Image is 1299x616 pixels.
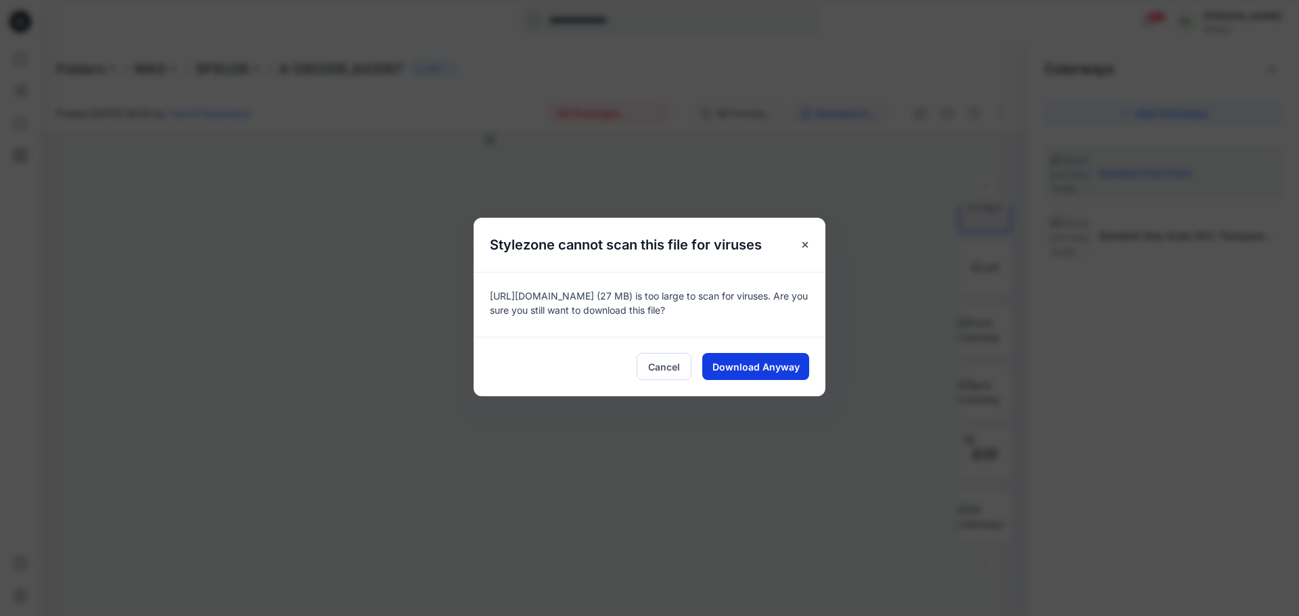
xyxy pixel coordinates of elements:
span: Cancel [648,360,680,374]
button: Download Anyway [702,353,809,380]
div: [URL][DOMAIN_NAME] (27 MB) is too large to scan for viruses. Are you sure you still want to downl... [474,272,825,337]
h5: Stylezone cannot scan this file for viruses [474,218,778,272]
button: Cancel [637,353,691,380]
button: Close [793,233,817,257]
span: Download Anyway [712,360,800,374]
